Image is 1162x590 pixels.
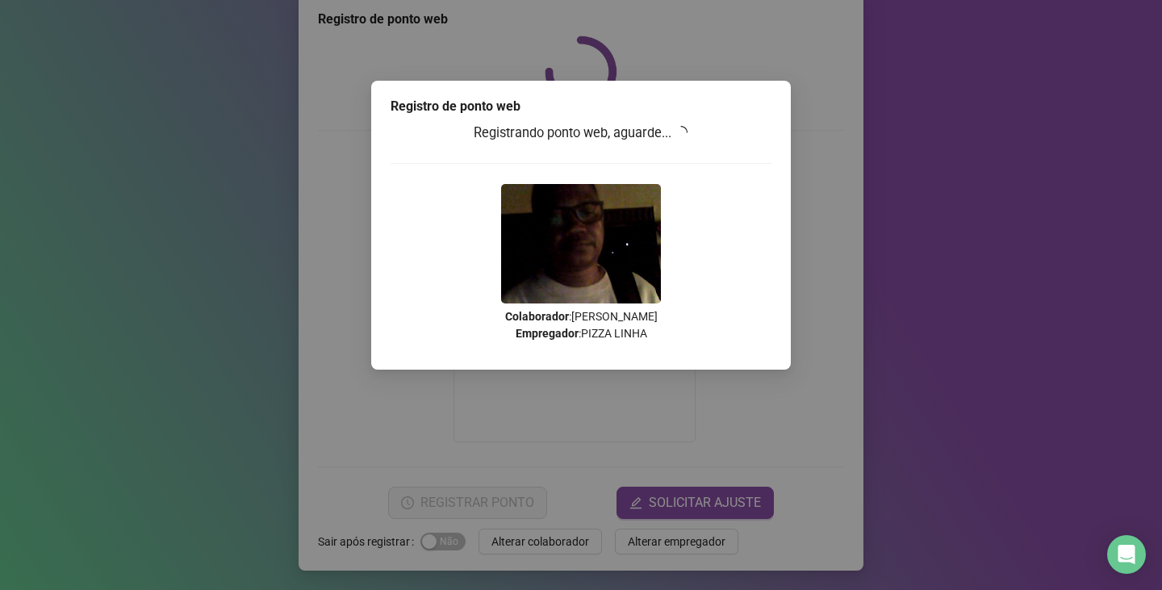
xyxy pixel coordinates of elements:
[391,97,771,116] div: Registro de ponto web
[675,126,688,139] span: loading
[505,310,569,323] strong: Colaborador
[1107,535,1146,574] div: Open Intercom Messenger
[391,308,771,342] p: : [PERSON_NAME] : PIZZA LINHA
[516,327,579,340] strong: Empregador
[391,123,771,144] h3: Registrando ponto web, aguarde...
[501,184,661,303] img: Z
